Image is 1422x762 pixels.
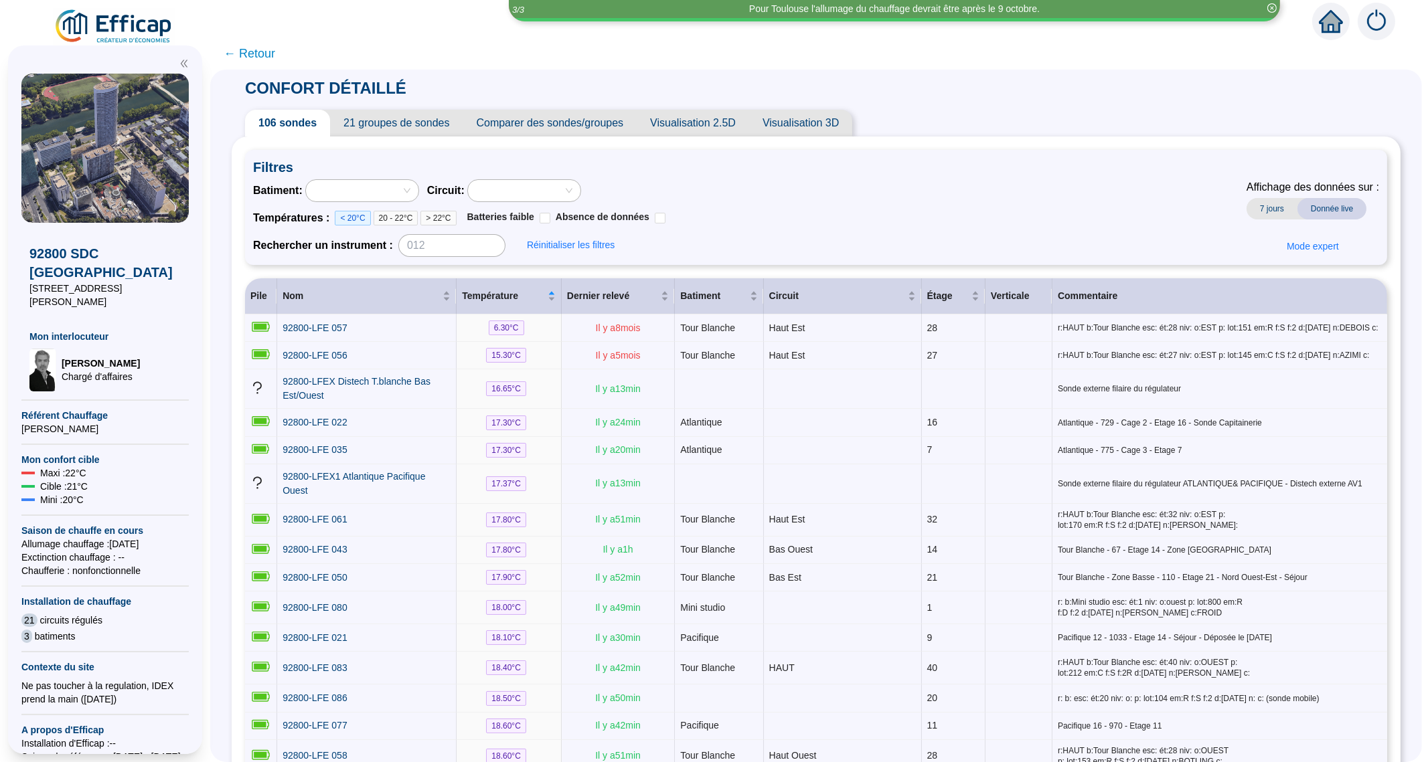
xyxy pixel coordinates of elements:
[1058,572,1382,583] span: Tour Blanche - Zone Basse - 110 - Etage 21 - Nord Ouest-Est - Séjour
[486,415,526,430] span: 17.30 °C
[1058,509,1382,531] span: r:HAUT b:Tour Blanche esc: ét:32 niv: o:EST p: lot:170 em:R f:S f:2 d:[DATE] n:[PERSON_NAME]:
[29,244,181,282] span: 92800 SDC [GEOGRAPHIC_DATA]
[283,720,347,731] span: 92800-LFE 077
[29,282,181,308] span: [STREET_ADDRESS][PERSON_NAME]
[769,350,805,361] span: Haut Est
[62,357,140,370] span: [PERSON_NAME]
[769,572,801,583] span: Bas Est
[1052,278,1387,314] th: Commentaire
[283,601,347,615] a: 92800-LFE 080
[1297,198,1366,219] span: Donnée live
[283,417,347,427] span: 92800-LFE 022
[253,183,303,199] span: Batiment :
[283,321,347,335] a: 92800-LFE 057
[486,630,526,645] span: 18.10 °C
[922,278,985,314] th: Étage
[250,476,264,490] span: question
[283,322,347,333] span: 92800-LFE 057
[675,278,763,314] th: Batiment
[1247,179,1379,195] span: Affichage des données sur :
[1267,3,1277,13] span: close-circle
[927,572,938,583] span: 21
[224,44,275,63] span: ← Retour
[595,602,641,613] span: Il y a 49 min
[769,662,795,673] span: HAUT
[462,289,545,303] span: Température
[596,350,641,361] span: Il y a 5 mois
[527,238,615,252] span: Réinitialiser les filtres
[516,234,625,256] button: Réinitialiser les filtres
[680,514,735,525] span: Tour Blanche
[1058,478,1382,489] span: Sonde externe filaire du régulateur ATLANTIQUE& PACIFIQUE - Distech externe AV1
[486,660,526,675] span: 18.40 °C
[486,691,526,706] span: 18.50 °C
[283,349,347,363] a: 92800-LFE 056
[927,750,938,761] span: 28
[595,662,641,673] span: Il y a 42 min
[1058,545,1382,555] span: Tour Blanche - 67 - Etage 14 - Zone [GEOGRAPHIC_DATA]
[283,350,347,361] span: 92800-LFE 056
[457,278,562,314] th: Température
[1058,597,1382,618] span: r: b:Mini studio esc: ét:1 niv: o:ouest p: lot:800 em:R f:D f:2 d:[DATE] n:[PERSON_NAME] c:FROID
[398,234,505,257] input: 012
[769,514,805,525] span: Haut Est
[283,661,347,675] a: 92800-LFE 083
[927,289,969,303] span: Étage
[749,110,852,136] span: Visualisation 3D
[29,330,181,343] span: Mon interlocuteur
[595,720,641,731] span: Il y a 42 min
[1058,322,1382,333] span: r:HAUT b:Tour Blanche esc: ét:28 niv: o:EST p: lot:151 em:R f:S f:2 d:[DATE] n:DEBOIS c:
[637,110,749,136] span: Visualisation 2.5D
[562,278,675,314] th: Dernier relevé
[427,183,465,199] span: Circuit :
[486,476,526,491] span: 17.37 °C
[463,110,637,136] span: Comparer des sondes/groupes
[283,443,347,457] a: 92800-LFE 035
[1287,240,1339,254] span: Mode expert
[35,630,76,643] span: batiments
[277,278,457,314] th: Nom
[1058,383,1382,394] span: Sonde externe filaire du régulateur
[985,278,1052,314] th: Verticale
[595,478,641,488] span: Il y a 13 min
[21,723,189,737] span: A propos d'Efficap
[927,720,938,731] span: 11
[603,544,633,555] span: Il y a 1 h
[283,750,347,761] span: 92800-LFE 058
[567,289,658,303] span: Dernier relevé
[927,417,938,427] span: 16
[21,551,189,564] span: Exctinction chauffage : --
[283,543,347,557] a: 92800-LFE 043
[680,444,722,455] span: Atlantique
[769,544,813,555] span: Bas Ouest
[680,544,735,555] span: Tour Blanche
[283,602,347,613] span: 92800-LFE 080
[749,2,1040,16] div: Pour Toulouse l'allumage du chauffage devrait être après le 9 octobre.
[283,471,425,496] span: 92800-LFEX1 Atlantique Pacifique Ouest
[283,692,347,703] span: 92800-LFE 086
[283,289,440,303] span: Nom
[596,322,641,333] span: Il y a 8 mois
[21,409,189,422] span: Référent Chauffage
[21,422,189,436] span: [PERSON_NAME]
[21,453,189,466] span: Mon confort cible
[420,211,456,225] span: > 22°C
[62,370,140,383] span: Chargé d'affaires
[595,750,641,761] span: Il y a 51 min
[1358,3,1395,40] img: alerts
[253,210,335,226] span: Températures :
[40,613,102,627] span: circuits régulés
[283,719,347,733] a: 92800-LFE 077
[1058,350,1382,361] span: r:HAUT b:Tour Blanche esc: ét:27 niv: o:EST p: lot:145 em:C f:S f:2 d:[DATE] n:AZIMI c:
[21,537,189,551] span: Allumage chauffage : [DATE]
[21,564,189,577] span: Chaufferie : non fonctionnelle
[556,211,649,222] span: Absence de données
[486,570,526,585] span: 17.90 °C
[283,632,347,643] span: 92800-LFE 021
[40,466,86,480] span: Maxi : 22 °C
[250,381,264,395] span: question
[680,322,735,333] span: Tour Blanche
[680,662,735,673] span: Tour Blanche
[40,480,88,493] span: Cible : 21 °C
[486,512,526,527] span: 17.80 °C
